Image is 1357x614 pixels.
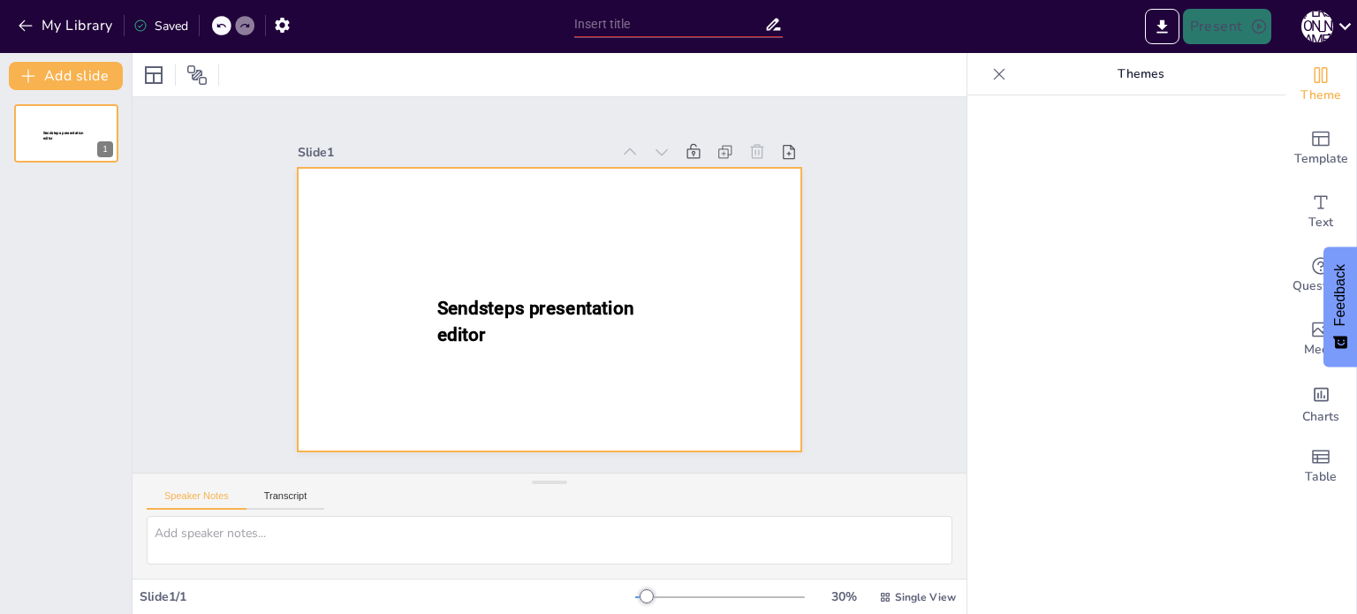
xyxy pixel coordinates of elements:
button: Present [1183,9,1271,44]
div: Add images, graphics, shapes or video [1285,307,1356,371]
span: Template [1294,149,1348,169]
button: Export to PowerPoint [1145,9,1179,44]
button: My Library [13,11,120,40]
input: Insert title [574,11,764,37]
span: Table [1305,467,1337,487]
button: Cannot delete last slide [92,110,113,131]
div: Slide 1 [298,144,611,161]
span: Sendsteps presentation editor [436,298,633,345]
span: Theme [1300,86,1341,105]
span: Charts [1302,407,1339,427]
div: Slide 1 / 1 [140,588,635,605]
span: Feedback [1332,264,1348,326]
div: Get real-time input from your audience [1285,244,1356,307]
span: Single View [895,590,956,604]
div: Change the overall theme [1285,53,1356,117]
button: Transcript [246,490,325,510]
div: 30 % [823,588,865,605]
p: Themes [1013,53,1268,95]
div: 1 [14,104,118,163]
div: Add charts and graphs [1285,371,1356,435]
div: Saved [133,18,188,34]
div: Add text boxes [1285,180,1356,244]
span: Questions [1293,277,1350,296]
div: 1 [97,141,113,157]
span: Media [1304,340,1338,360]
div: Add ready made slides [1285,117,1356,180]
span: Sendsteps presentation editor [43,131,84,140]
span: Text [1308,213,1333,232]
button: [PERSON_NAME] [1301,9,1333,44]
span: Position [186,64,208,86]
button: Speaker Notes [147,490,246,510]
button: Add slide [9,62,123,90]
div: Layout [140,61,168,89]
button: Duplicate Slide [67,110,88,131]
div: Add a table [1285,435,1356,498]
div: [PERSON_NAME] [1301,11,1333,42]
button: Feedback - Show survey [1323,246,1357,367]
